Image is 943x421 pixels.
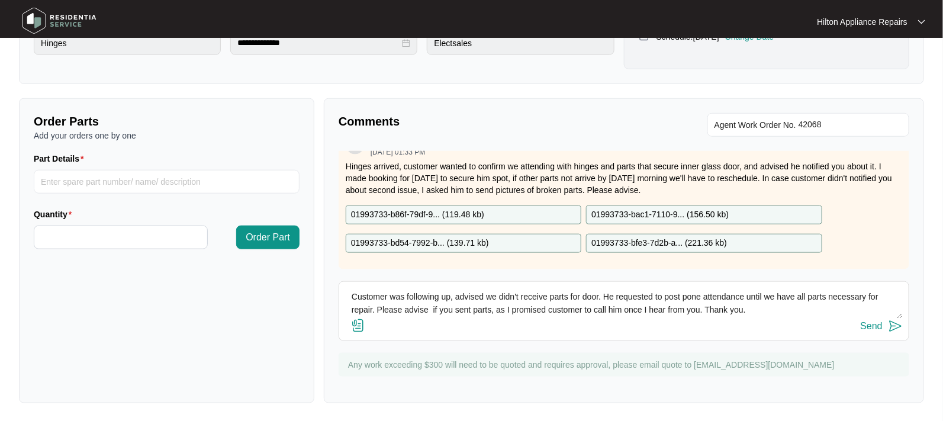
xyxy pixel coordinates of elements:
[345,288,903,319] textarea: Customer was following up, advised we didn't receive parts for door. He requested to post pone at...
[715,118,796,132] span: Agent Work Order No.
[371,149,425,156] p: [DATE] 01:33 PM
[351,319,365,333] img: file-attachment-doc.svg
[591,237,727,250] p: 01993733-bfe3-7d2b-a... ( 221.36 kb )
[799,118,902,132] input: Add Agent Work Order No.
[889,319,903,333] img: send-icon.svg
[918,19,925,25] img: dropdown arrow
[861,319,903,335] button: Send
[339,113,616,130] p: Comments
[817,16,907,28] p: Hilton Appliance Repairs
[34,153,89,165] label: Part Details
[861,321,883,332] div: Send
[351,237,489,250] p: 01993733-bd54-7992-b... ( 139.71 kb )
[348,359,903,371] p: Any work exceeding $300 will need to be quoted and requires approval, please email quote to [EMAI...
[591,208,729,221] p: 01993733-bac1-7110-9... ( 156.50 kb )
[346,160,902,196] p: Hinges arrived, customer wanted to confirm we attending with hinges and parts that secure inner g...
[236,226,300,249] button: Order Part
[34,130,300,142] p: Add your orders one by one
[427,31,614,55] input: Purchased From
[237,37,400,49] input: Date Purchased
[34,31,221,55] input: Product Fault or Query
[34,170,300,194] input: Part Details
[34,226,207,249] input: Quantity
[246,230,290,245] span: Order Part
[18,3,101,38] img: residentia service logo
[34,208,76,220] label: Quantity
[34,113,300,130] p: Order Parts
[351,208,484,221] p: 01993733-b86f-79df-9... ( 119.48 kb )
